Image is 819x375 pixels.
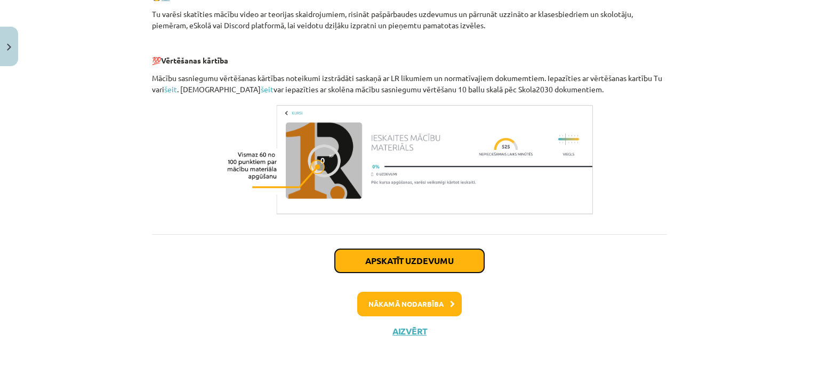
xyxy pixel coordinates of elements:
b: Vērtēšanas kārtība [161,55,228,65]
p: 💯 [152,55,667,66]
a: šeit [261,84,274,94]
button: Aizvērt [389,326,430,337]
button: Apskatīt uzdevumu [335,249,484,273]
a: šeit [164,84,177,94]
img: icon-close-lesson-0947bae3869378f0d4975bcd49f059093ad1ed9edebbc8119c70593378902aed.svg [7,44,11,51]
button: Nākamā nodarbība [357,292,462,316]
p: Tu varēsi skatīties mācību video ar teorijas skaidrojumiem, risināt pašpārbaudes uzdevumus un pār... [152,9,667,31]
p: Mācību sasniegumu vērtēšanas kārtības noteikumi izstrādāti saskaņā ar LR likumiem un normatīvajie... [152,73,667,95]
